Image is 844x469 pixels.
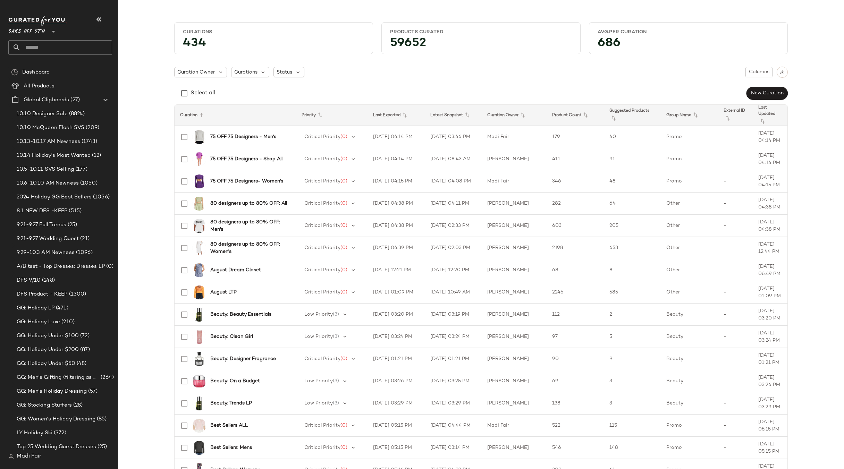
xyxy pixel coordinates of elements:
[210,355,276,363] b: Beauty: Designer Fragrance
[69,96,80,104] span: (27)
[54,304,68,312] span: (471)
[425,215,482,237] td: [DATE] 02:33 PM
[74,165,87,173] span: (177)
[368,215,425,237] td: [DATE] 04:38 PM
[661,415,718,437] td: Promo
[753,215,787,237] td: [DATE] 04:38 PM
[210,400,252,407] b: Beauty: Trends LP
[333,334,339,339] span: (3)
[718,237,753,259] td: -
[753,126,787,148] td: [DATE] 04:14 PM
[333,312,339,317] span: (3)
[210,266,261,274] b: August Dream Closet
[604,126,661,148] td: 40
[340,156,347,162] span: (0)
[17,221,66,229] span: 9.21-9.27 Fall Trends
[192,396,206,410] img: 0400095917228
[192,219,206,233] img: 0400022391896_WHITEBLACK
[210,289,237,296] b: August LTP
[17,401,72,409] span: GG: Stocking Stuffers
[661,105,718,126] th: Group Name
[482,392,547,415] td: [PERSON_NAME]
[79,346,90,354] span: (87)
[210,422,248,429] b: Best Sellers ALL
[604,259,661,281] td: 8
[17,249,75,257] span: 9.29-10.3 AM Newness
[604,148,661,170] td: 91
[547,281,604,304] td: 2246
[210,241,288,255] b: 80 designers up to 80% OFF: Women's
[780,70,785,75] img: svg%3e
[87,387,98,395] span: (57)
[425,304,482,326] td: [DATE] 03:19 PM
[368,237,425,259] td: [DATE] 04:39 PM
[661,437,718,459] td: Promo
[746,87,788,100] button: New Curation
[192,197,206,211] img: 0400022937105_SAGE
[745,67,773,77] button: Columns
[718,259,753,281] td: -
[210,311,271,318] b: Beauty: Beauty Essentials
[753,193,787,215] td: [DATE] 04:38 PM
[192,330,206,344] img: 0400016980185
[17,304,54,312] span: GG: Holiday LP
[385,38,577,51] div: 59652
[661,326,718,348] td: Beauty
[482,215,547,237] td: [PERSON_NAME]
[547,170,604,193] td: 346
[80,138,97,146] span: (1743)
[210,377,260,385] b: Beauty: On a Budget
[718,326,753,348] td: -
[547,370,604,392] td: 69
[718,215,753,237] td: -
[368,193,425,215] td: [DATE] 04:38 PM
[482,281,547,304] td: [PERSON_NAME]
[661,370,718,392] td: Beauty
[425,348,482,370] td: [DATE] 01:21 PM
[718,415,753,437] td: -
[17,235,79,243] span: 9.21-9.27 Wedding Guest
[68,110,85,118] span: (8824)
[304,179,340,184] span: Critical Priority
[661,281,718,304] td: Other
[368,148,425,170] td: [DATE] 04:14 PM
[604,170,661,193] td: 48
[368,105,425,126] th: Last Exported
[718,281,753,304] td: -
[17,152,91,160] span: 10.14 Holiday's Most Wanted
[68,290,86,298] span: (1300)
[192,352,206,366] img: 0400019731762
[17,193,92,201] span: 2024 Holiday GG Best Sellers
[304,223,340,228] span: Critical Priority
[96,443,107,451] span: (25)
[333,378,339,384] span: (3)
[192,263,206,277] img: 0400022885650_SLATEBLUE
[192,419,206,433] img: 0400022779578_PINK
[210,155,282,163] b: 75 OFF 75 Designers - Shop All
[547,415,604,437] td: 522
[425,148,482,170] td: [DATE] 08:43 AM
[753,392,787,415] td: [DATE] 03:29 PM
[79,235,90,243] span: (21)
[718,148,753,170] td: -
[24,82,54,90] span: All Products
[718,105,753,126] th: External ID
[718,170,753,193] td: -
[425,370,482,392] td: [DATE] 03:25 PM
[192,441,206,455] img: 0400021981514_BLACKSTORM
[604,348,661,370] td: 9
[191,89,215,97] div: Select all
[79,179,98,187] span: (1050)
[482,326,547,348] td: [PERSON_NAME]
[753,304,787,326] td: [DATE] 03:20 PM
[604,281,661,304] td: 585
[753,415,787,437] td: [DATE] 05:15 PM
[17,124,84,132] span: 10.10 McQueen Flash SVS
[17,318,60,326] span: GG: Holiday Luxe
[661,193,718,215] td: Other
[425,326,482,348] td: [DATE] 03:24 PM
[661,348,718,370] td: Beauty
[718,126,753,148] td: -
[340,290,347,295] span: (0)
[753,237,787,259] td: [DATE] 12:44 PM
